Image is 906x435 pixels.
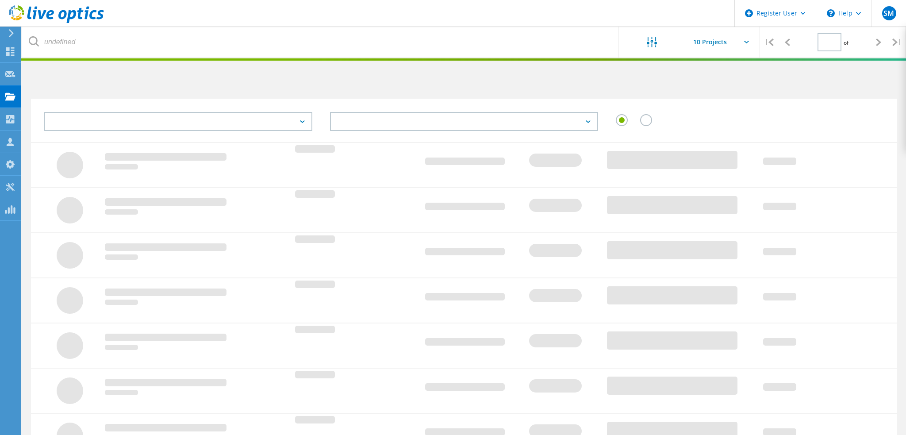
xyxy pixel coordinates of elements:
span: SM [883,10,894,17]
span: of [844,39,848,46]
a: Live Optics Dashboard [9,19,104,25]
svg: \n [827,9,835,17]
input: undefined [22,27,619,58]
div: | [760,27,778,58]
div: | [888,27,906,58]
